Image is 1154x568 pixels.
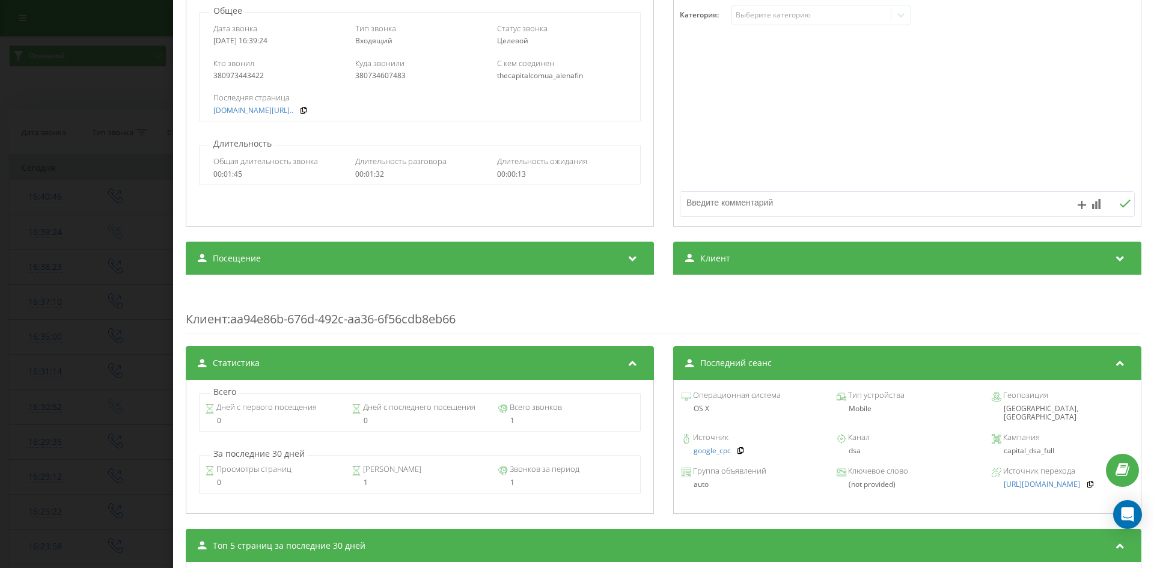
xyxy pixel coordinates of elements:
[508,402,562,414] span: Всего звонков
[205,417,341,425] div: 0
[700,357,772,369] span: Последний сеанс
[736,10,886,20] div: Выберите категорию
[837,447,978,455] div: dsa
[213,23,257,34] span: Дата звонка
[355,72,484,80] div: 380734607483
[213,37,343,45] div: [DATE] 16:39:24
[355,170,484,179] div: 00:01:32
[700,252,730,264] span: Клиент
[352,478,488,487] div: 1
[213,252,261,264] span: Посещение
[213,106,293,115] a: [DOMAIN_NAME][URL]..
[498,478,635,487] div: 1
[361,402,475,414] span: Дней с последнего посещения
[355,58,405,69] span: Куда звонили
[210,138,275,150] p: Длительность
[691,432,728,444] span: Источник
[355,35,392,46] span: Входящий
[1001,432,1040,444] span: Кампания
[497,35,528,46] span: Целевой
[846,389,905,402] span: Тип устройства
[215,402,317,414] span: Дней с первого посещения
[497,170,626,179] div: 00:00:13
[837,480,978,489] div: (not provided)
[691,465,766,477] span: Группа объявлений
[837,405,978,413] div: Mobile
[846,432,870,444] span: Канал
[205,478,341,487] div: 0
[691,389,781,402] span: Операционная система
[497,58,554,69] span: С кем соединен
[213,92,290,103] span: Последняя страница
[355,156,447,166] span: Длительность разговора
[694,447,731,455] a: google_cpc
[508,463,579,475] span: Звонков за период
[213,540,365,552] span: Топ 5 страниц за последние 30 дней
[213,58,254,69] span: Кто звонил
[1004,480,1080,489] a: [URL][DOMAIN_NAME]
[213,156,318,166] span: Общая длительность звонка
[682,405,823,413] div: OS X
[497,72,626,80] div: thecapitalcomua_alenafin
[186,311,227,327] span: Клиент
[498,417,635,425] div: 1
[846,465,908,477] span: Ключевое слово
[992,447,1133,455] div: capital_dsa_full
[1001,389,1048,402] span: Геопозиция
[355,23,396,34] span: Тип звонка
[210,386,239,398] p: Всего
[361,463,421,475] span: [PERSON_NAME]
[497,23,548,34] span: Статус звонка
[213,170,343,179] div: 00:01:45
[497,156,587,166] span: Длительность ожидания
[680,11,731,19] h4: Категория :
[992,405,1133,422] div: [GEOGRAPHIC_DATA], [GEOGRAPHIC_DATA]
[1001,465,1075,477] span: Источник перехода
[210,5,245,17] p: Общее
[213,72,343,80] div: 380973443422
[1113,500,1142,529] div: Open Intercom Messenger
[682,480,823,489] div: auto
[352,417,488,425] div: 0
[186,287,1141,334] div: : aa94e86b-676d-492c-aa36-6f56cdb8eb66
[210,448,308,460] p: За последние 30 дней
[213,357,260,369] span: Статистика
[215,463,292,475] span: Просмотры страниц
